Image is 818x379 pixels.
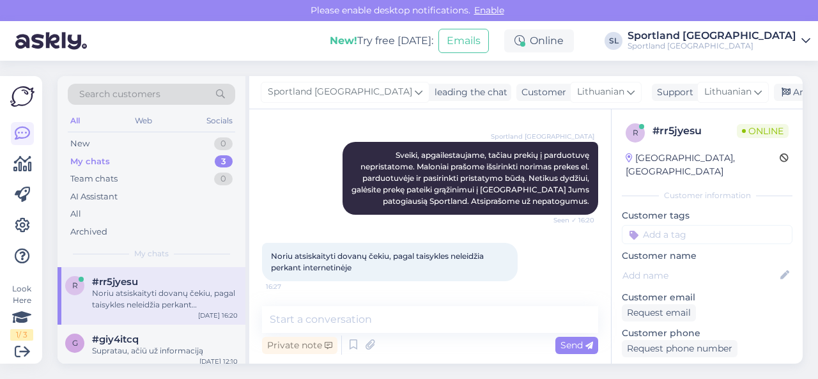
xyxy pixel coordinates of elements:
div: Request phone number [622,340,737,357]
div: Sportland [GEOGRAPHIC_DATA] [628,41,796,51]
div: SL [605,32,622,50]
div: My chats [70,155,110,168]
p: Customer phone [622,327,792,340]
input: Add name [622,268,778,282]
button: Emails [438,29,489,53]
div: # rr5jyesu [652,123,737,139]
span: #rr5jyesu [92,276,138,288]
span: Enable [470,4,508,16]
div: Web [132,112,155,129]
div: leading the chat [429,86,507,99]
div: Try free [DATE]: [330,33,433,49]
div: Sportland [GEOGRAPHIC_DATA] [628,31,796,41]
div: Request email [622,304,696,321]
a: Sportland [GEOGRAPHIC_DATA]Sportland [GEOGRAPHIC_DATA] [628,31,810,51]
p: Customer name [622,249,792,263]
div: Socials [204,112,235,129]
div: Team chats [70,173,118,185]
p: Customer tags [622,209,792,222]
span: Search customers [79,88,160,101]
div: New [70,137,89,150]
div: 0 [214,137,233,150]
div: All [70,208,81,220]
span: Send [560,339,593,351]
div: Customer [516,86,566,99]
span: r [633,128,638,137]
div: Archived [70,226,107,238]
span: Sveiki, apgailestaujame, tačiau prekių į parduotuvę nepristatome. Maloniai prašome išsirinkti nor... [351,150,591,206]
span: r [72,281,78,290]
p: Visited pages [622,362,792,376]
p: Customer email [622,291,792,304]
div: 0 [214,173,233,185]
div: Look Here [10,283,33,341]
div: 3 [215,155,233,168]
div: [DATE] 12:10 [199,357,238,366]
span: Lithuanian [577,85,624,99]
span: Online [737,124,789,138]
div: Support [652,86,693,99]
div: Noriu atsiskaityti dovanų čekiu, pagal taisykles neleidžia perkant internetinėje [92,288,238,311]
span: g [72,338,78,348]
span: #giy4itcq [92,334,139,345]
img: Askly Logo [10,86,35,107]
div: [GEOGRAPHIC_DATA], [GEOGRAPHIC_DATA] [626,151,780,178]
b: New! [330,35,357,47]
span: 16:27 [266,282,314,291]
span: Lithuanian [704,85,752,99]
div: Private note [262,337,337,354]
input: Add a tag [622,225,792,244]
span: Sportland [GEOGRAPHIC_DATA] [268,85,412,99]
div: 1 / 3 [10,329,33,341]
div: Supratau, ačiū už informaciją [92,345,238,357]
div: Customer information [622,190,792,201]
div: All [68,112,82,129]
span: Noriu atsiskaityti dovanų čekiu, pagal taisykles neleidžia perkant internetinėje [271,251,486,272]
span: Sportland [GEOGRAPHIC_DATA] [491,132,594,141]
div: [DATE] 16:20 [198,311,238,320]
div: AI Assistant [70,190,118,203]
span: Seen ✓ 16:20 [546,215,594,225]
span: My chats [134,248,169,259]
div: Online [504,29,574,52]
